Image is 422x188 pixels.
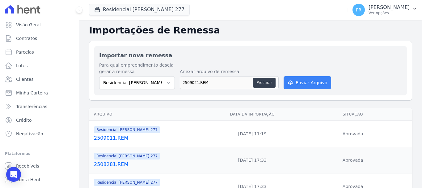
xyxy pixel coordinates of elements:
[16,63,28,69] span: Lotes
[2,19,76,31] a: Visão Geral
[5,150,74,157] div: Plataformas
[89,25,412,36] h2: Importações de Remessa
[293,121,412,147] td: Aprovada
[293,147,412,173] td: Aprovada
[211,121,293,147] td: [DATE] 11:19
[16,76,33,82] span: Clientes
[2,100,76,113] a: Transferências
[16,163,39,169] span: Recebíveis
[293,108,412,121] th: Situação
[356,8,361,12] span: PR
[2,32,76,45] a: Contratos
[16,177,40,183] span: Conta Hent
[16,22,41,28] span: Visão Geral
[16,103,47,110] span: Transferências
[89,108,211,121] th: Arquivo
[2,114,76,126] a: Crédito
[94,153,160,160] span: Residencial [PERSON_NAME] 277
[16,90,48,96] span: Minha Carteira
[16,131,43,137] span: Negativação
[211,147,293,173] td: [DATE] 17:33
[94,179,160,186] span: Residencial [PERSON_NAME] 277
[211,108,293,121] th: Data da Importação
[99,51,402,59] h2: Importar nova remessa
[2,128,76,140] a: Negativação
[2,87,76,99] a: Minha Carteira
[89,4,190,15] button: Residencial [PERSON_NAME] 277
[16,117,32,123] span: Crédito
[284,76,331,89] button: Enviar Arquivo
[369,11,410,15] p: Ver opções
[2,73,76,85] a: Clientes
[253,78,275,88] button: Procurar
[6,167,21,182] div: Open Intercom Messenger
[94,134,209,142] a: 2509011.REM
[99,62,175,75] label: Para qual empreendimento deseja gerar a remessa
[94,161,209,168] a: 2508281.REM
[16,35,37,42] span: Contratos
[2,160,76,172] a: Recebíveis
[2,46,76,58] a: Parcelas
[2,173,76,186] a: Conta Hent
[16,49,34,55] span: Parcelas
[180,68,279,75] label: Anexar arquivo de remessa
[369,4,410,11] p: [PERSON_NAME]
[94,126,160,133] span: Residencial [PERSON_NAME] 277
[348,1,422,19] button: PR [PERSON_NAME] Ver opções
[2,59,76,72] a: Lotes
